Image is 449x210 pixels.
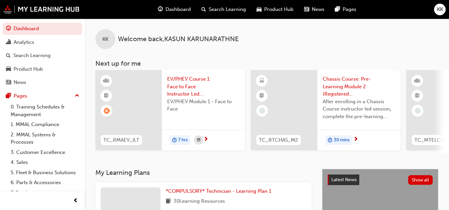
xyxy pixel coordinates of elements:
[330,3,362,16] a: pages-iconPages
[3,90,82,102] button: Pages
[260,92,264,100] span: booktick-icon
[201,5,206,14] span: search-icon
[209,6,246,13] span: Search Learning
[153,3,196,16] a: guage-iconDashboard
[103,136,139,144] span: TC_RMAEV_ILT
[118,35,239,43] span: Welcome back , KASUN KARUNARATHNE
[328,175,433,185] a: Latest NewsShow all
[6,39,11,45] span: chart-icon
[104,92,109,100] span: booktick-icon
[13,52,51,59] div: Search Learning
[85,60,449,67] h3: Next up for me
[14,79,26,86] div: News
[251,3,299,16] a: car-iconProduct Hub
[6,66,11,72] span: car-icon
[312,6,324,13] span: News
[323,98,395,120] span: After enrolling in a Chassis Course instructor led session, complete the pre-learning modules to ...
[95,169,311,176] h3: My Learning Plans
[178,136,188,144] span: 7 hrs
[6,53,11,59] span: search-icon
[104,108,110,114] span: learningRecordVerb_ABSENT-icon
[166,6,191,13] span: Dashboard
[259,136,298,144] span: TC_RTCHAS_M2
[203,137,208,143] span: next-icon
[95,70,245,150] a: TC_RMAEV_ILTEV/PHEV Course 1: Face to Face Instructor Led Training (Registered Mechanic Advanced)...
[102,35,108,43] span: KK
[166,197,171,206] span: book-icon
[408,175,433,185] button: Show all
[197,136,200,144] span: calendar-icon
[343,6,356,13] span: Pages
[172,136,177,145] span: duration-icon
[167,75,240,98] span: EV/PHEV Course 1: Face to Face Instructor Led Training (Registered Mechanic Advanced)
[3,49,82,62] a: Search Learning
[8,157,82,168] a: 4. Sales
[3,36,82,48] a: Analytics
[167,98,240,113] span: EV/PHEV Module 1 - Face to Face
[3,21,82,90] button: DashboardAnalyticsSearch LearningProduct HubNews
[331,177,357,182] span: Latest News
[14,65,43,73] div: Product Hub
[8,102,82,119] a: 0. Training Schedules & Management
[3,76,82,89] a: News
[304,5,309,14] span: news-icon
[173,197,225,206] span: 30 Learning Resources
[259,108,265,114] span: learningRecordVerb_NONE-icon
[437,6,443,13] span: KK
[328,136,332,145] span: duration-icon
[334,136,350,144] span: 30 mins
[335,5,340,14] span: pages-icon
[264,6,293,13] span: Product Hub
[415,92,420,100] span: booktick-icon
[299,3,330,16] a: news-iconNews
[196,3,251,16] a: search-iconSearch Learning
[3,5,80,14] img: mmal
[8,168,82,178] a: 5. Fleet & Business Solutions
[323,75,395,98] span: Chassis Course: Pre-Learning Module 2 (Registered Technician Program)
[166,188,271,194] span: *COMPULSORY* Technician - Learning Plan 1
[251,70,400,150] a: TC_RTCHAS_M2Chassis Course: Pre-Learning Module 2 (Registered Technician Program)After enrolling ...
[6,26,11,32] span: guage-icon
[257,5,262,14] span: car-icon
[14,38,34,46] div: Analytics
[166,187,274,195] a: *COMPULSORY* Technician - Learning Plan 1
[8,188,82,198] a: 7. Service
[260,77,264,85] span: learningResourceType_ELEARNING-icon
[8,130,82,147] a: 2. MMAL Systems & Processes
[415,108,421,114] span: learningRecordVerb_NONE-icon
[104,77,109,85] span: learningResourceType_INSTRUCTOR_LED-icon
[434,4,446,15] button: KK
[6,80,11,86] span: news-icon
[75,92,79,100] span: up-icon
[353,137,358,143] span: next-icon
[8,147,82,158] a: 3. Customer Excellence
[73,197,78,205] span: prev-icon
[6,93,11,99] span: pages-icon
[8,119,82,130] a: 1. MMAL Compliance
[3,63,82,75] a: Product Hub
[8,177,82,188] a: 6. Parts & Accessories
[415,77,420,85] span: learningResourceType_INSTRUCTOR_LED-icon
[3,23,82,35] a: Dashboard
[158,5,163,14] span: guage-icon
[14,92,27,100] div: Pages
